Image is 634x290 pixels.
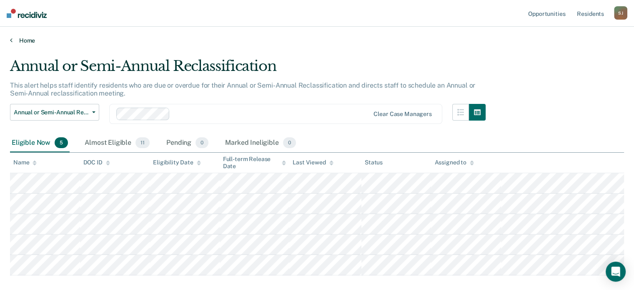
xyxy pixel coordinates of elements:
div: Annual or Semi-Annual Reclassification [10,58,486,81]
button: Annual or Semi-Annual Reclassification [10,104,99,121]
div: Eligible Now5 [10,134,70,152]
div: Last Viewed [293,159,333,166]
a: Home [10,37,624,44]
p: This alert helps staff identify residents who are due or overdue for their Annual or Semi-Annual ... [10,81,475,97]
div: Marked Ineligible0 [223,134,298,152]
div: Full-term Release Date [223,156,286,170]
span: Annual or Semi-Annual Reclassification [14,109,89,116]
img: Recidiviz [7,9,47,18]
div: Eligibility Date [153,159,201,166]
span: 0 [283,137,296,148]
span: 0 [195,137,208,148]
div: Assigned to [434,159,474,166]
div: Clear case managers [373,111,431,118]
div: DOC ID [83,159,110,166]
div: Open Intercom Messenger [606,262,626,282]
div: Pending0 [165,134,210,152]
div: Name [13,159,37,166]
div: Status [365,159,383,166]
div: S J [614,6,627,20]
span: 5 [55,137,68,148]
div: Almost Eligible11 [83,134,151,152]
span: 11 [135,137,150,148]
button: SJ [614,6,627,20]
